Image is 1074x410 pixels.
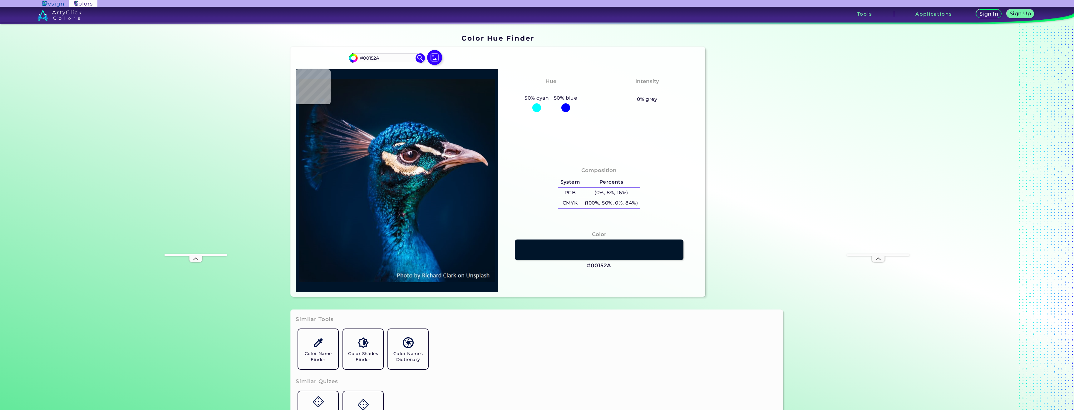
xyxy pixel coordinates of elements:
img: img_pavlin.jpg [299,72,495,289]
h1: Color Hue Finder [461,33,534,43]
h5: (100%, 50%, 0%, 84%) [582,198,640,208]
h3: #00152A [587,262,611,269]
img: icon_game.svg [358,399,369,410]
img: icon_color_names_dictionary.svg [403,337,414,348]
h4: Hue [545,77,556,86]
h3: Tools [857,12,872,16]
h5: 50% blue [551,94,580,102]
iframe: Advertisement [847,67,909,254]
h5: (0%, 8%, 16%) [582,188,640,198]
h5: Percents [582,177,640,187]
h5: RGB [558,188,582,198]
h3: Similar Tools [296,316,334,323]
h5: Color Names Dictionary [391,351,426,363]
h5: 0% grey [637,95,658,103]
h3: Similar Quizes [296,378,338,385]
h5: 50% cyan [522,94,551,102]
h4: Color [592,230,606,239]
h5: Color Shades Finder [346,351,381,363]
h5: Sign In [980,12,998,16]
img: ArtyClick Design logo [42,1,63,7]
h3: Vibrant [633,87,661,94]
a: Color Shades Finder [341,327,386,372]
h4: Composition [581,166,617,175]
a: Sign In [977,10,1000,18]
h5: Sign Up [1011,11,1030,16]
img: icon_color_shades.svg [358,337,369,348]
img: icon picture [427,50,442,65]
iframe: Advertisement [165,67,227,254]
a: Color Names Dictionary [386,327,431,372]
a: Sign Up [1008,10,1032,18]
img: icon_color_name_finder.svg [313,337,324,348]
h3: Applications [915,12,952,16]
input: type color.. [358,54,416,62]
h5: Color Name Finder [301,351,336,363]
img: icon search [416,53,425,63]
h4: Intensity [635,77,659,86]
img: logo_artyclick_colors_white.svg [37,9,81,21]
h5: CMYK [558,198,582,208]
iframe: Advertisement [708,32,786,299]
img: icon_game.svg [313,396,324,407]
h5: System [558,177,582,187]
a: Color Name Finder [296,327,341,372]
h3: Cyan-Blue [533,87,569,94]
